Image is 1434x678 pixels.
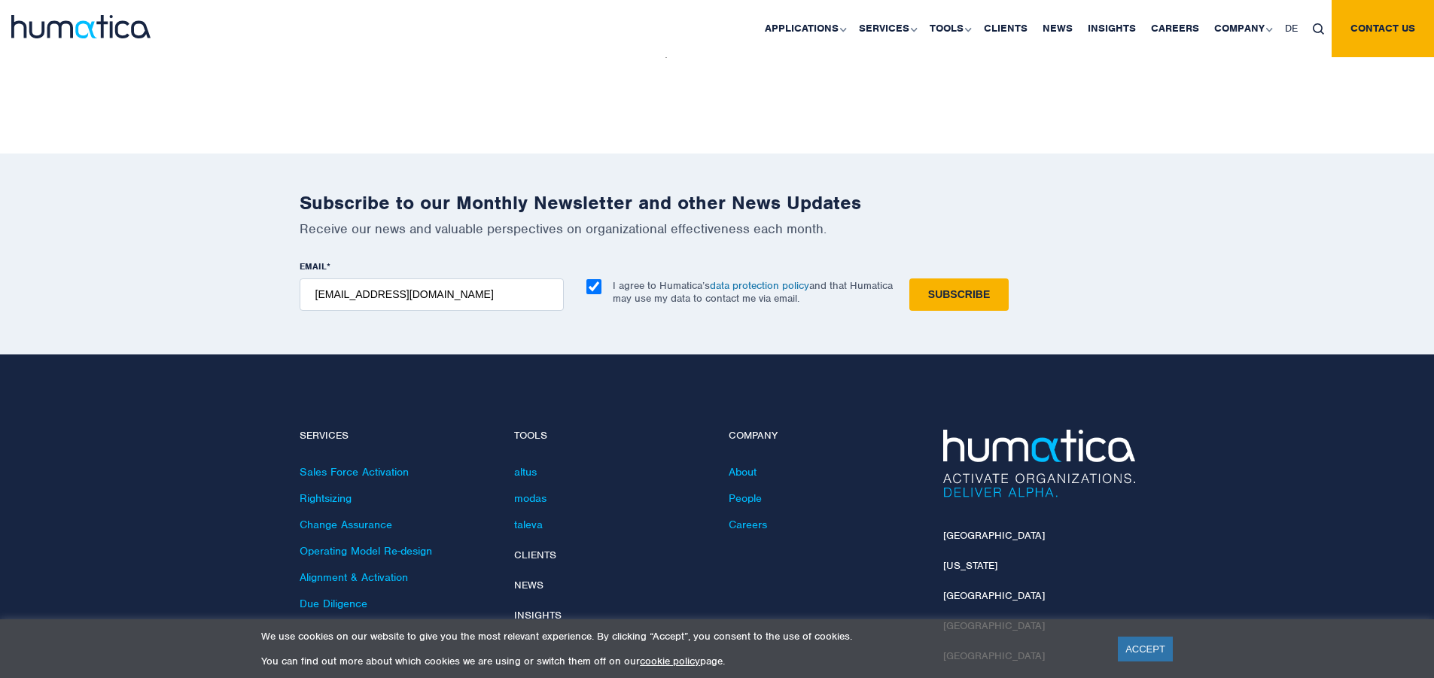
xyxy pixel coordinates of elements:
[514,465,537,479] a: altus
[300,465,409,479] a: Sales Force Activation
[943,430,1135,497] img: Humatica
[586,279,601,294] input: I agree to Humatica’sdata protection policyand that Humatica may use my data to contact me via em...
[300,191,1135,214] h2: Subscribe to our Monthly Newsletter and other News Updates
[514,579,543,591] a: News
[1118,637,1173,661] a: ACCEPT
[729,430,921,442] h4: Company
[514,430,706,442] h4: Tools
[261,630,1099,643] p: We use cookies on our website to give you the most relevant experience. By clicking “Accept”, you...
[729,465,757,479] a: About
[710,279,809,292] a: data protection policy
[514,491,547,505] a: modas
[300,597,367,610] a: Due Diligence
[514,518,543,531] a: taleva
[300,491,352,505] a: Rightsizing
[300,260,327,272] span: EMAIL
[1285,22,1298,35] span: DE
[729,518,767,531] a: Careers
[1313,23,1324,35] img: search_icon
[514,549,556,561] a: Clients
[11,15,151,38] img: logo
[514,609,562,622] a: Insights
[300,518,392,531] a: Change Assurance
[640,655,700,667] a: cookie policy
[300,570,408,584] a: Alignment & Activation
[300,278,564,311] input: name@company.com
[729,491,762,505] a: People
[943,589,1045,602] a: [GEOGRAPHIC_DATA]
[909,278,1009,311] input: Subscribe
[943,559,997,572] a: [US_STATE]
[943,529,1045,542] a: [GEOGRAPHIC_DATA]
[300,220,1135,237] p: Receive our news and valuable perspectives on organizational effectiveness each month.
[261,655,1099,667] p: You can find out more about which cookies we are using or switch them off on our page.
[613,279,893,305] p: I agree to Humatica’s and that Humatica may use my data to contact me via email.
[300,430,492,442] h4: Services
[300,544,432,558] a: Operating Model Re-design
